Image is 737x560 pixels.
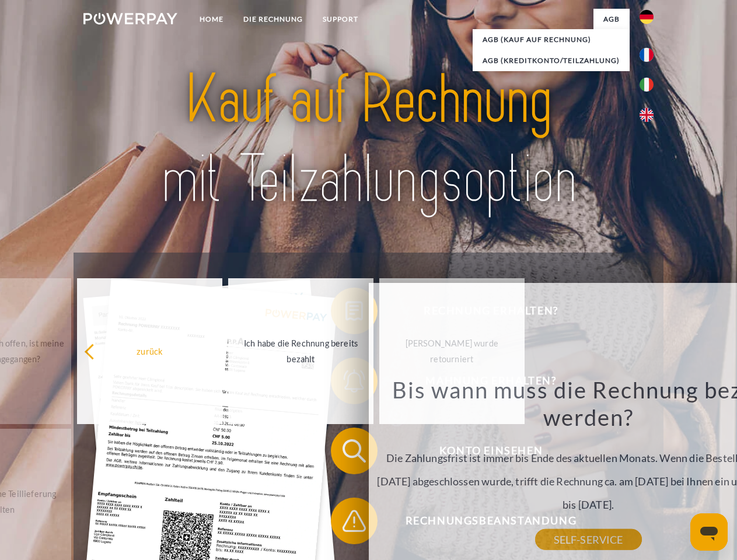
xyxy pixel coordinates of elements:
[83,13,177,24] img: logo-powerpay-white.svg
[233,9,313,30] a: DIE RECHNUNG
[235,335,366,367] div: Ich habe die Rechnung bereits bezahlt
[190,9,233,30] a: Home
[690,513,728,551] iframe: Schaltfläche zum Öffnen des Messaging-Fensters
[640,48,654,62] img: fr
[593,9,630,30] a: agb
[340,436,369,466] img: qb_search.svg
[111,56,626,223] img: title-powerpay_de.svg
[340,506,369,535] img: qb_warning.svg
[473,29,630,50] a: AGB (Kauf auf Rechnung)
[313,9,368,30] a: SUPPORT
[535,529,642,550] a: SELF-SERVICE
[473,50,630,71] a: AGB (Kreditkonto/Teilzahlung)
[331,498,634,544] button: Rechnungsbeanstandung
[84,343,215,359] div: zurück
[331,428,634,474] button: Konto einsehen
[640,10,654,24] img: de
[640,78,654,92] img: it
[640,108,654,122] img: en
